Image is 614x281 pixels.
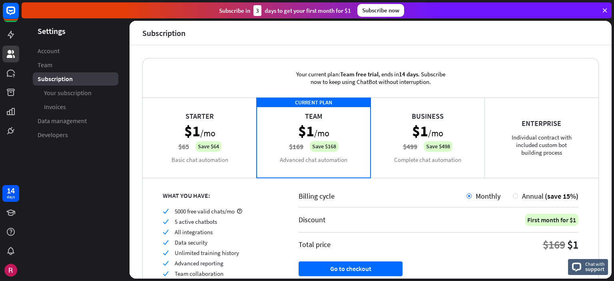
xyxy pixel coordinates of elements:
div: $1 [567,237,578,252]
div: First month for $1 [525,214,578,226]
span: support [585,265,605,273]
div: Billing cycle [299,191,466,201]
span: All integrations [175,228,213,236]
span: Subscription [38,75,73,83]
div: Discount [299,215,325,224]
span: 14 days [399,70,418,78]
span: 5 active chatbots [175,218,217,225]
span: Invoices [44,103,66,111]
a: Team [33,58,118,72]
div: Your current plan: , ends in . Subscribe now to keep using ChatBot without interruption. [285,58,457,98]
i: check [163,229,169,235]
button: Open LiveChat chat widget [6,3,30,27]
button: Go to checkout [299,261,403,276]
div: $169 [543,237,565,252]
a: Invoices [33,100,118,114]
i: check [163,271,169,277]
div: Subscription [142,28,185,38]
i: check [163,219,169,225]
span: Account [38,47,60,55]
span: Data management [38,117,87,125]
span: Team collaboration [175,270,223,277]
i: check [163,239,169,245]
span: Data security [175,239,207,246]
i: check [163,260,169,266]
div: Total price [299,240,331,249]
span: Unlimited training history [175,249,239,257]
div: days [7,194,15,200]
a: 14 days [2,185,19,202]
div: Subscribe now [357,4,404,17]
i: check [163,250,169,256]
span: (save 15%) [545,191,578,201]
span: Team free trial [340,70,379,78]
span: Chat with [585,260,605,268]
span: Advanced reporting [175,259,223,267]
div: WHAT YOU HAVE: [163,191,279,199]
a: Developers [33,128,118,141]
header: Settings [22,26,130,36]
span: Your subscription [44,89,92,97]
div: 14 [7,187,15,194]
div: 3 [253,5,261,16]
span: Monthly [476,191,500,201]
span: Annual [522,191,544,201]
span: Team [38,61,52,69]
a: Your subscription [33,86,118,100]
a: Data management [33,114,118,128]
a: Account [33,44,118,58]
div: Subscribe in days to get your first month for $1 [219,5,351,16]
span: Developers [38,131,68,139]
i: check [163,208,169,214]
span: 5000 free valid chats/mo [175,207,235,215]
